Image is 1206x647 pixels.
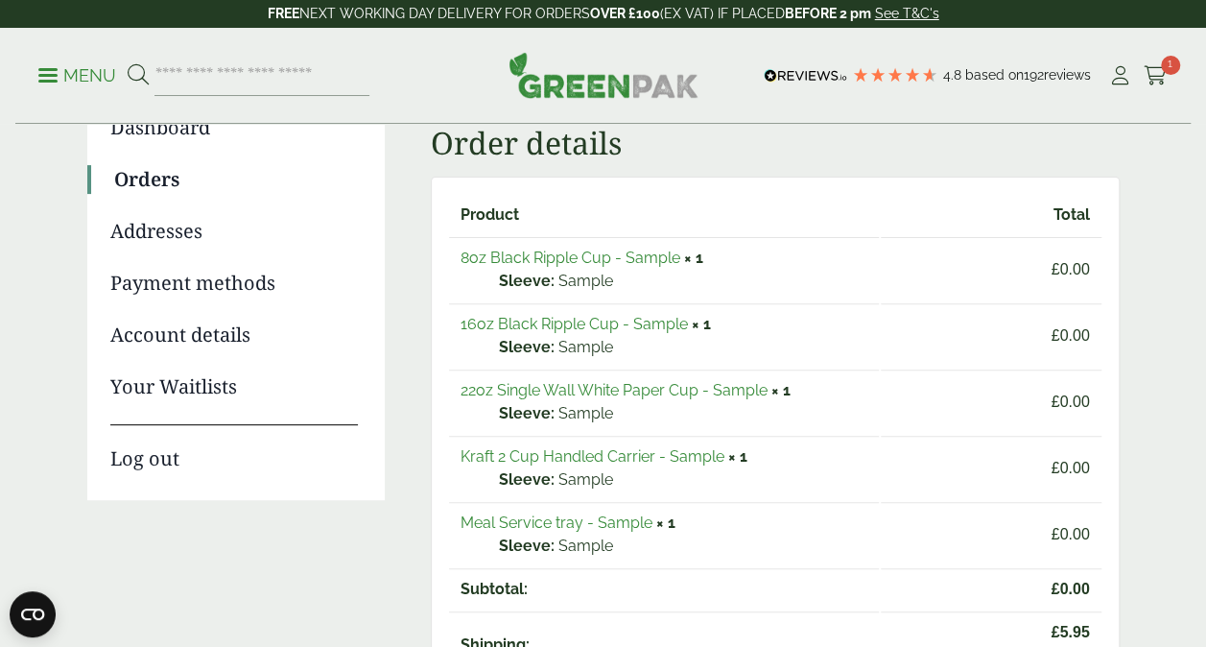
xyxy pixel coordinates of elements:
bdi: 0.00 [1051,460,1089,476]
strong: × 1 [684,249,703,267]
span: 5.95 [892,621,1089,644]
strong: Sleeve: [499,468,555,491]
strong: OVER £100 [590,6,660,21]
a: Meal Service tray - Sample [461,514,652,532]
button: Open CMP widget [10,591,56,637]
i: Cart [1144,66,1168,85]
th: Total [881,195,1100,235]
p: Sample [499,535,868,558]
a: 8oz Black Ripple Cup - Sample [461,249,680,267]
span: £ [1051,261,1059,277]
bdi: 0.00 [1051,394,1089,410]
span: £ [1051,394,1059,410]
strong: Sleeve: [499,535,555,558]
img: GreenPak Supplies [508,52,698,98]
span: £ [1051,526,1059,542]
strong: × 1 [728,447,747,466]
p: Sample [499,270,868,293]
p: Sample [499,468,868,491]
a: Kraft 2 Cup Handled Carrier - Sample [461,447,724,466]
a: Payment methods [110,269,358,298]
a: Account details [110,321,358,349]
a: Dashboard [110,113,358,142]
span: £ [1051,624,1059,640]
strong: FREE [268,6,299,21]
th: Product [449,195,880,235]
strong: × 1 [656,514,675,532]
span: 4.8 [943,67,965,83]
img: REVIEWS.io [764,69,847,83]
span: £ [1051,460,1059,476]
a: Addresses [110,217,358,246]
span: Based on [965,67,1024,83]
a: Orders [114,165,358,194]
a: See T&C's [875,6,939,21]
strong: × 1 [771,381,791,399]
a: 22oz Single Wall White Paper Cup - Sample [461,381,768,399]
p: Sample [499,336,868,359]
h2: Order details [431,125,1120,161]
strong: Sleeve: [499,402,555,425]
strong: × 1 [692,315,711,333]
span: 192 [1024,67,1044,83]
th: Subtotal: [449,568,880,610]
strong: Sleeve: [499,336,555,359]
a: Menu [38,64,116,84]
a: 16oz Black Ripple Cup - Sample [461,315,688,333]
strong: Sleeve: [499,270,555,293]
bdi: 0.00 [1051,327,1089,344]
span: £ [1051,327,1059,344]
span: £ [1051,581,1059,597]
p: Menu [38,64,116,87]
i: My Account [1108,66,1132,85]
div: 4.8 Stars [852,66,938,84]
bdi: 0.00 [1051,261,1089,277]
p: Sample [499,402,868,425]
span: 0.00 [892,578,1089,601]
a: 1 [1144,61,1168,90]
a: Your Waitlists [110,372,358,401]
span: 1 [1161,56,1180,75]
strong: BEFORE 2 pm [785,6,871,21]
bdi: 0.00 [1051,526,1089,542]
a: Log out [110,424,358,473]
span: reviews [1044,67,1091,83]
